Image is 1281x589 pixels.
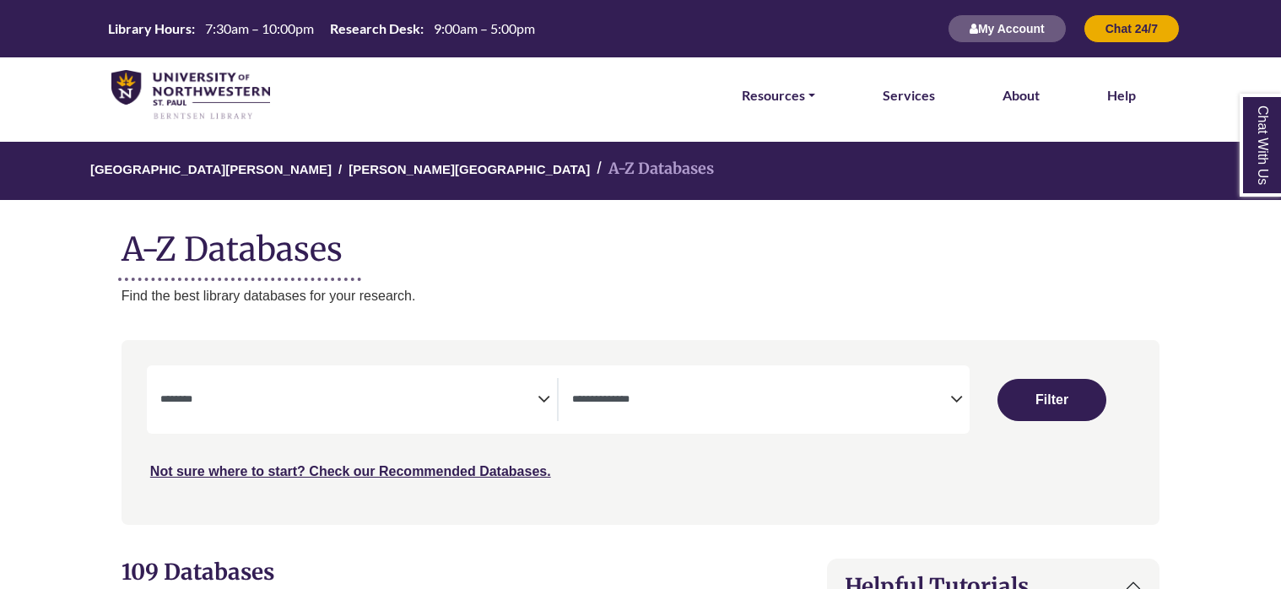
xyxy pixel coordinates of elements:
th: Research Desk: [323,19,424,37]
nav: breadcrumb [122,142,1159,200]
h1: A-Z Databases [122,217,1159,268]
a: [PERSON_NAME][GEOGRAPHIC_DATA] [349,159,590,176]
textarea: Search [160,394,538,408]
button: My Account [948,14,1067,43]
th: Library Hours: [101,19,196,37]
span: 109 Databases [122,558,274,586]
a: Hours Today [101,19,542,39]
a: Not sure where to start? Check our Recommended Databases. [150,464,551,478]
a: Chat 24/7 [1084,21,1180,35]
a: Help [1107,84,1136,106]
a: Resources [742,84,815,106]
textarea: Search [572,394,950,408]
table: Hours Today [101,19,542,35]
span: 7:30am – 10:00pm [205,20,314,36]
img: library_home [111,70,270,121]
a: My Account [948,21,1067,35]
button: Submit for Search Results [997,379,1105,421]
p: Find the best library databases for your research. [122,285,1159,307]
nav: Search filters [122,340,1159,524]
li: A-Z Databases [590,157,714,181]
span: 9:00am – 5:00pm [434,20,535,36]
a: About [1003,84,1040,106]
a: [GEOGRAPHIC_DATA][PERSON_NAME] [90,159,332,176]
a: Services [883,84,935,106]
button: Chat 24/7 [1084,14,1180,43]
